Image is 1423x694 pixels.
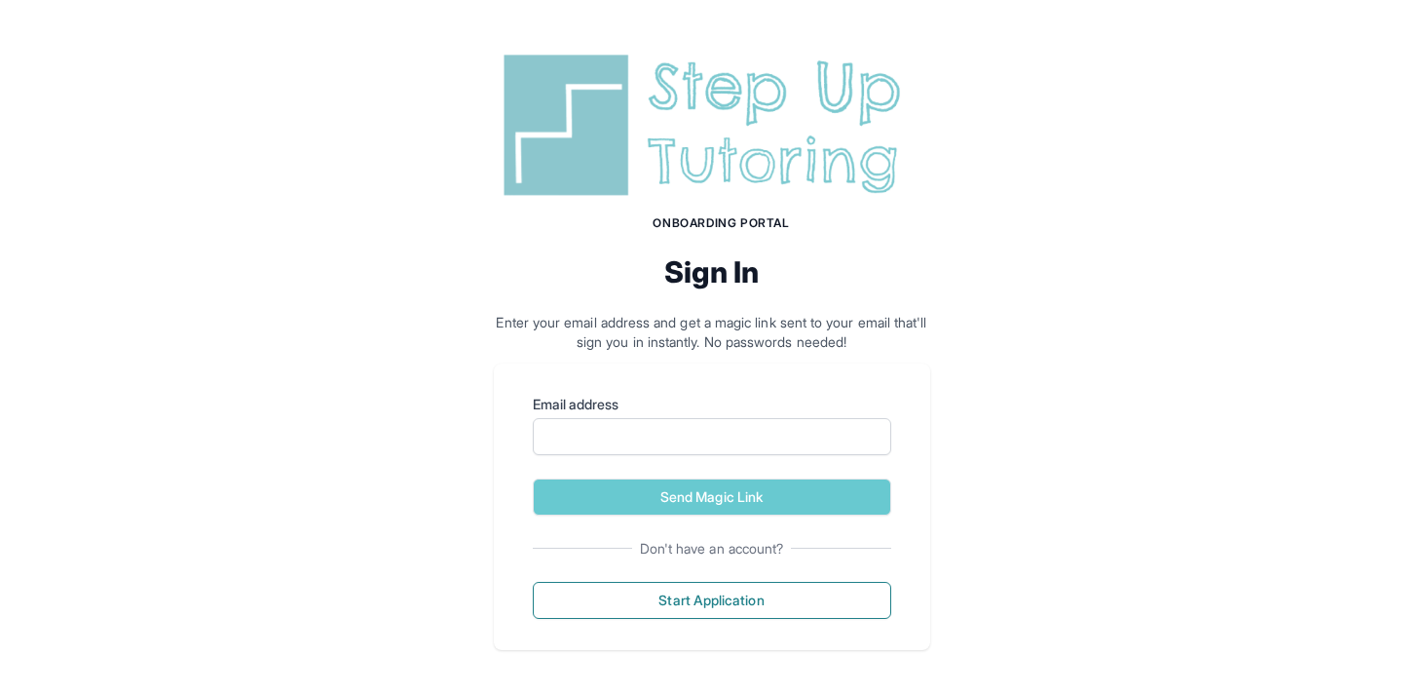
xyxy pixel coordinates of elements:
span: Don't have an account? [632,539,792,559]
h1: Onboarding Portal [513,215,930,231]
button: Send Magic Link [533,479,891,516]
img: Step Up Tutoring horizontal logo [494,47,930,204]
p: Enter your email address and get a magic link sent to your email that'll sign you in instantly. N... [494,313,930,352]
label: Email address [533,395,891,414]
button: Start Application [533,582,891,619]
h2: Sign In [494,254,930,289]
